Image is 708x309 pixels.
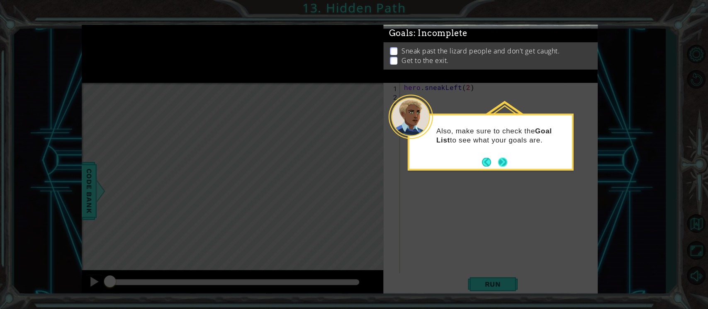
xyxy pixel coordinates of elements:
[389,28,467,39] span: Goals
[436,127,552,144] strong: Goal List
[436,126,566,145] p: Also, make sure to check the to see what your goals are.
[414,28,467,38] span: : Incomplete
[401,56,449,65] p: Get to the exit.
[401,46,560,56] p: Sneak past the lizard people and don't get caught.
[498,157,507,167] button: Next
[482,157,498,167] button: Back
